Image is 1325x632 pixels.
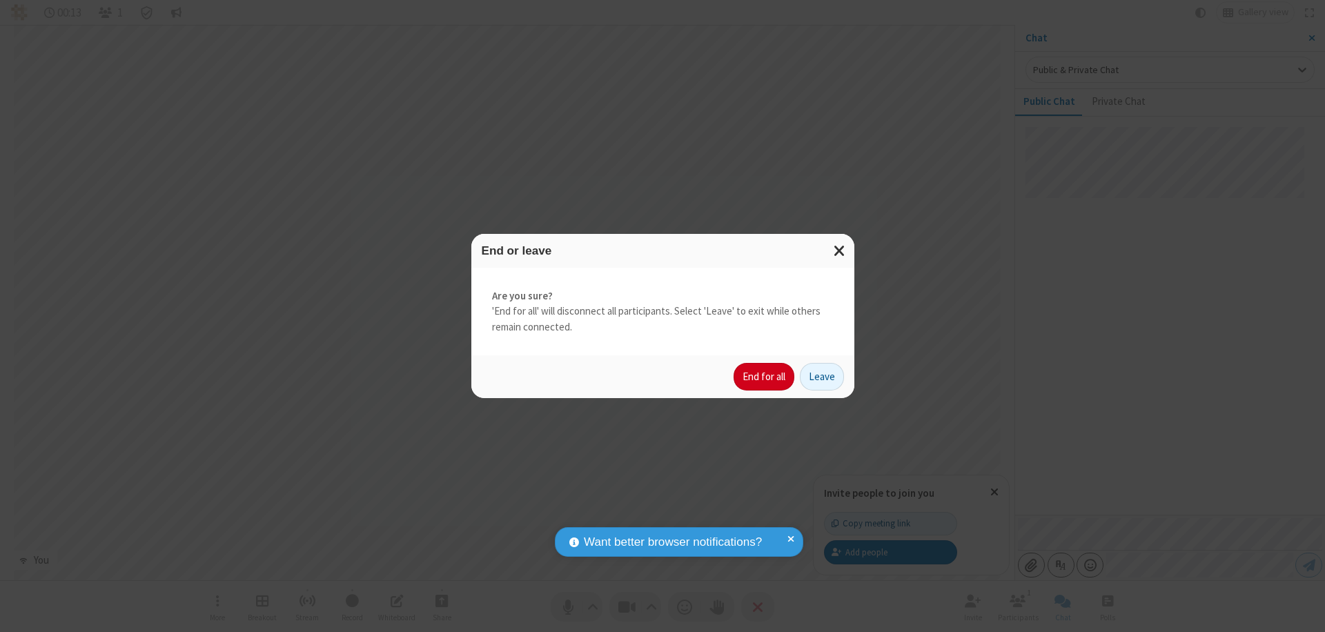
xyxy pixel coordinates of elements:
button: End for all [734,363,794,391]
div: 'End for all' will disconnect all participants. Select 'Leave' to exit while others remain connec... [471,268,854,356]
span: Want better browser notifications? [584,533,762,551]
button: Close modal [825,234,854,268]
strong: Are you sure? [492,288,834,304]
h3: End or leave [482,244,844,257]
button: Leave [800,363,844,391]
